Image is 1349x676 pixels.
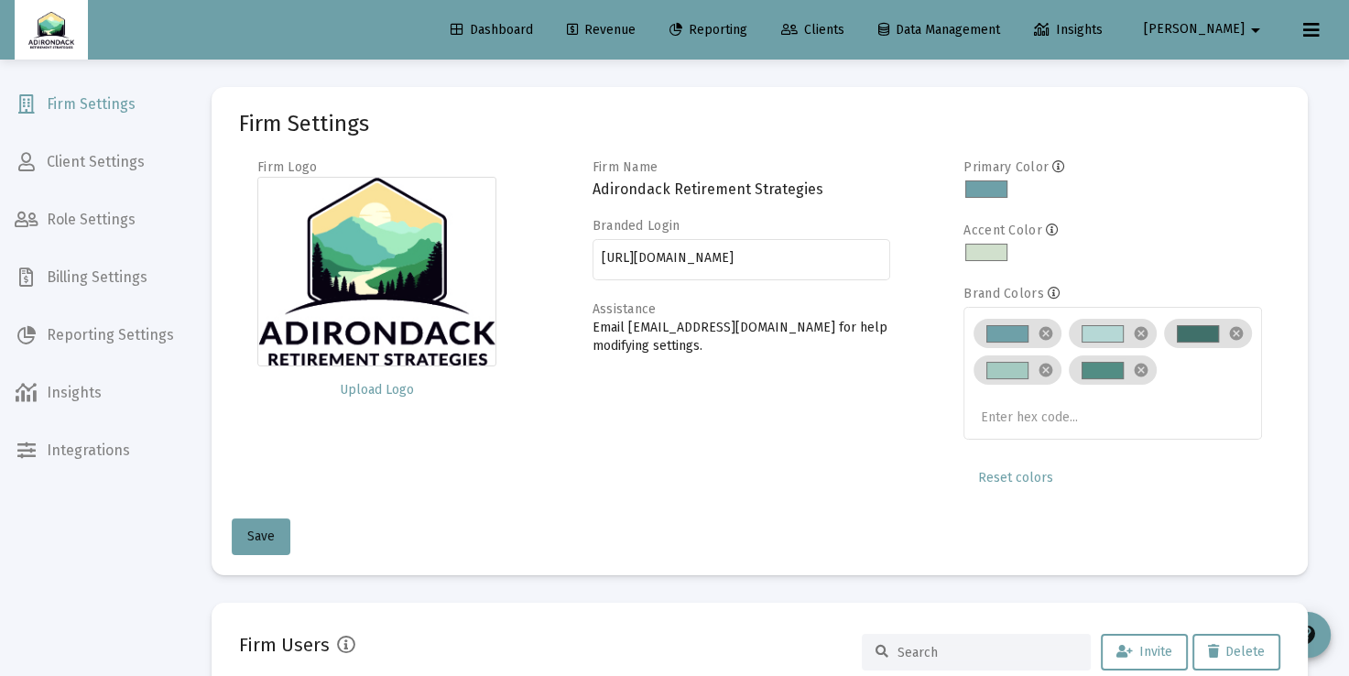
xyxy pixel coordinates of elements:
span: Clients [781,22,844,38]
a: Revenue [552,12,650,49]
a: Data Management [864,12,1015,49]
img: Dashboard [28,12,74,49]
button: [PERSON_NAME] [1122,11,1289,48]
span: Reset colors [978,470,1053,485]
input: Enter hex code... [981,410,1118,425]
mat-card-title: Firm Settings [239,114,369,133]
a: Insights [1019,12,1117,49]
mat-icon: cancel [1133,325,1149,342]
span: Delete [1208,644,1265,660]
span: Insights [1034,22,1103,38]
label: Assistance [593,301,657,317]
span: [PERSON_NAME] [1144,22,1245,38]
mat-icon: cancel [1038,362,1054,378]
label: Branded Login [593,218,680,234]
span: Upload Logo [340,382,414,398]
label: Brand Colors [963,286,1043,301]
button: Delete [1192,634,1280,671]
p: Email [EMAIL_ADDRESS][DOMAIN_NAME] for help modifying settings. [593,319,891,355]
h2: Firm Users [239,630,330,660]
img: Firm logo [257,177,496,366]
span: Invite [1116,644,1172,660]
button: Save [232,518,290,555]
mat-icon: cancel [1133,362,1149,378]
label: Accent Color [963,223,1041,238]
button: Reset colors [963,460,1068,496]
a: Reporting [655,12,762,49]
button: Upload Logo [257,372,496,409]
label: Primary Color [963,159,1049,175]
span: Save [247,529,275,544]
input: Search [898,645,1077,660]
p: Please direct any billing questions to Adirondack Retirement Strategies by phone ([PHONE_NUMBER])... [7,76,1034,93]
button: Invite [1101,634,1188,671]
a: Dashboard [436,12,548,49]
mat-icon: cancel [1228,325,1245,342]
span: Data Management [878,22,1000,38]
span: Reporting [669,22,747,38]
a: Clients [767,12,859,49]
mat-chip-list: Brand colors [974,315,1253,429]
label: Firm Logo [257,159,318,175]
mat-icon: arrow_drop_down [1245,12,1267,49]
p: Please review and verify the accuracy of your calculation. Advisory fees are billed directly by [... [7,13,1034,63]
label: Firm Name [593,159,658,175]
span: Dashboard [451,22,533,38]
h3: Adirondack Retirement Strategies [593,177,891,202]
mat-icon: cancel [1038,325,1054,342]
span: Revenue [567,22,636,38]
